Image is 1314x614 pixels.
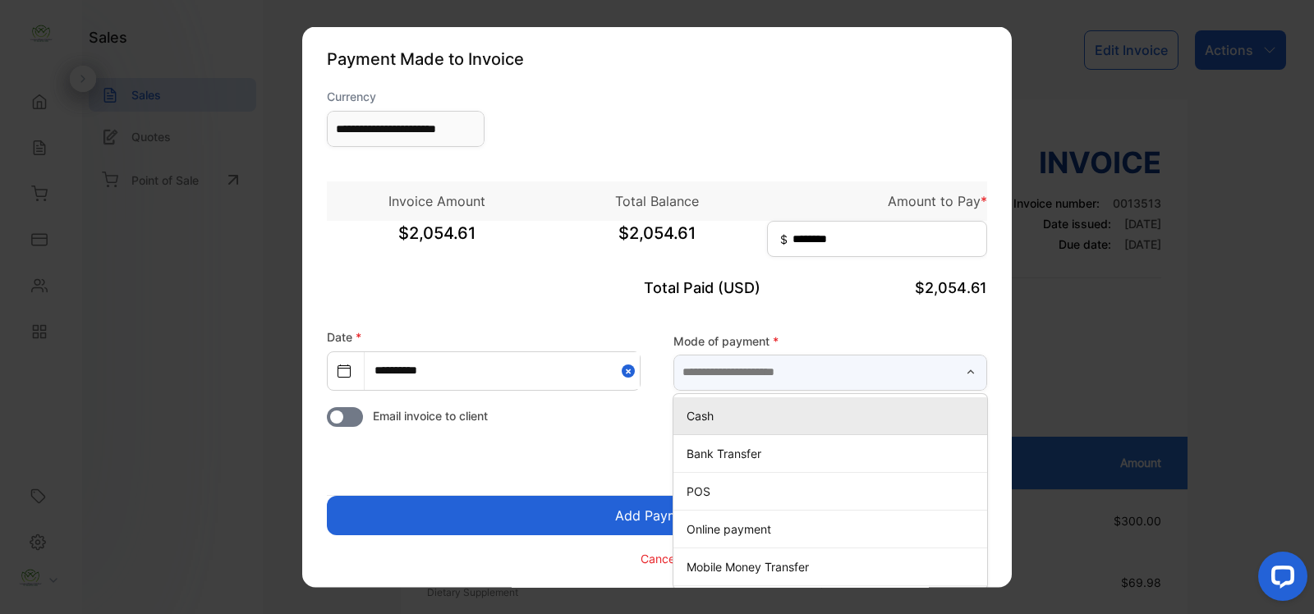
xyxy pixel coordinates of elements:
label: Date [327,330,361,344]
p: Invoice Amount [327,191,547,211]
p: POS [687,482,981,499]
label: Currency [327,88,485,105]
p: Online payment [687,520,981,537]
p: Total Paid (USD) [547,277,767,299]
p: Cash [687,406,981,424]
p: Amount to Pay [767,191,987,211]
span: $ [780,231,788,248]
button: Close [622,352,640,389]
p: Mobile Money Transfer [687,557,981,575]
iframe: LiveChat chat widget [1245,545,1314,614]
span: $2,054.61 [327,221,547,262]
span: $2,054.61 [915,279,987,296]
button: Add Payment [327,496,987,535]
p: Payment Made to Invoice [327,47,987,71]
span: Email invoice to client [373,407,488,424]
p: Total Balance [547,191,767,211]
label: Mode of payment [673,332,987,349]
span: $2,054.61 [547,221,767,262]
p: Bank Transfer [687,444,981,461]
p: Cancel [641,549,678,566]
